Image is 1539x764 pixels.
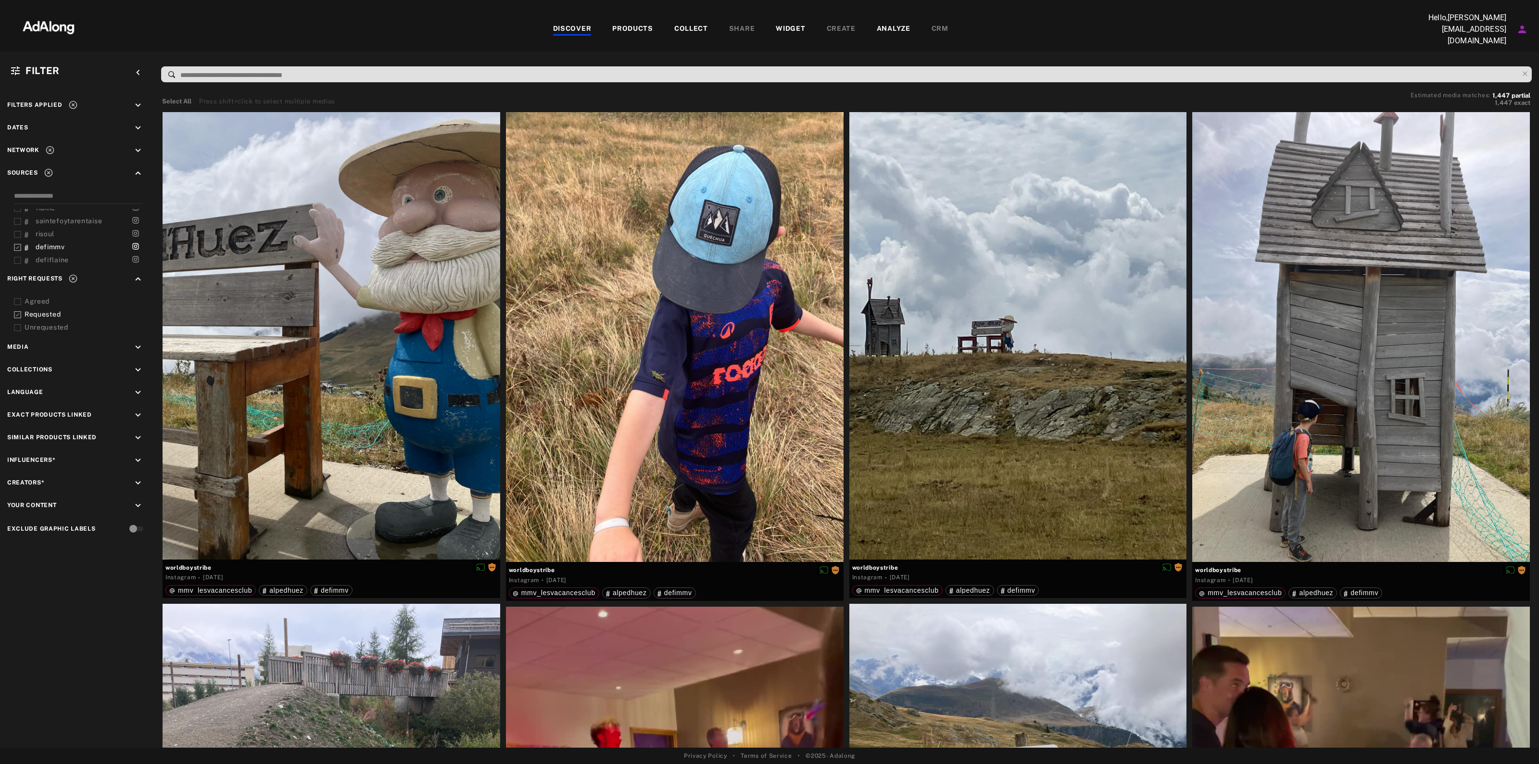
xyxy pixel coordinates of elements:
span: Sources [7,169,38,176]
span: defimmv [36,243,65,251]
span: Collections [7,366,52,373]
button: 1,447partial [1492,93,1530,98]
i: keyboard_arrow_down [133,455,143,466]
time: 2025-08-30T07:43:42.000Z [203,574,223,581]
span: alpedhuez [956,586,990,594]
span: Estimated media matches: [1411,92,1490,99]
span: mmv_lesvacancesclub [865,586,939,594]
a: Privacy Policy [684,751,727,760]
button: Disable diffusion on this media [473,562,488,573]
i: keyboard_arrow_up [133,274,143,284]
span: Rights requested [831,566,840,573]
img: 63233d7d88ed69de3c212112c67096b6.png [6,12,91,41]
span: mmv_lesvacancesclub [1208,589,1282,597]
span: Rights requested [1517,566,1526,573]
div: defimmv [1001,587,1035,594]
button: Account settings [1514,21,1530,38]
span: defimmv [664,589,692,597]
span: Your Content [7,502,56,509]
div: mmv_lesvacancesclub [169,587,252,594]
span: Influencers* [7,457,55,463]
span: mmv_lesvacancesclub [178,586,252,594]
span: © 2025 - Adalong [806,751,855,760]
span: alpedhuez [269,586,303,594]
i: keyboard_arrow_down [133,145,143,156]
span: Language [7,389,43,395]
button: Disable diffusion on this media [1503,565,1517,575]
i: keyboard_arrow_down [133,387,143,398]
div: Instagram [509,576,539,585]
span: Similar Products Linked [7,434,97,441]
span: alpedhuez [1299,589,1333,597]
div: Instagram [1195,576,1225,585]
div: ANALYZE [877,24,910,35]
span: • [733,751,735,760]
span: Right Requests [7,275,63,282]
div: mmv_lesvacancesclub [513,589,595,596]
div: defimmv [1344,589,1378,596]
div: CREATE [827,24,856,35]
span: · [542,576,544,584]
time: 2025-08-30T07:43:42.000Z [1233,577,1253,584]
span: worldboystribe [509,566,841,574]
div: alpedhuez [606,589,647,596]
span: Creators* [7,479,44,486]
div: Instagram [852,573,883,582]
i: keyboard_arrow_down [133,500,143,511]
span: worldboystribe [165,563,497,572]
span: · [1228,576,1231,584]
button: Disable diffusion on this media [1160,562,1174,573]
button: Select All [162,97,191,106]
span: Exact Products Linked [7,411,92,418]
span: Dates [7,124,28,131]
span: 1,447 [1495,99,1512,106]
time: 2025-08-30T07:43:42.000Z [546,577,567,584]
div: Requested [25,309,147,319]
button: 1,447exact [1411,98,1530,108]
i: keyboard_arrow_left [133,67,143,78]
div: WIDGET [776,24,805,35]
i: keyboard_arrow_up [133,168,143,178]
time: 2025-08-30T07:43:42.000Z [890,574,910,581]
span: defimmv [321,586,349,594]
div: Agreed [25,296,147,306]
span: risoul [36,230,54,238]
span: saintefoytarentaise [36,217,102,225]
span: Rights requested [1174,564,1183,571]
i: keyboard_arrow_down [133,410,143,420]
span: • [798,751,800,760]
span: · [198,574,201,582]
div: Exclude Graphic Labels [7,524,95,533]
i: keyboard_arrow_down [133,123,143,133]
iframe: Chat Widget [1491,718,1539,764]
span: Network [7,147,39,153]
div: mmv_lesvacancesclub [856,587,939,594]
span: alpedhuez [613,589,647,597]
div: mmv_lesvacancesclub [1199,589,1282,596]
span: worldboystribe [852,563,1184,572]
div: PRODUCTS [612,24,653,35]
div: CRM [932,24,948,35]
span: defiflaine [36,256,69,264]
span: Filters applied [7,102,63,108]
span: Filter [25,65,60,76]
span: 1,447 [1492,92,1510,99]
div: defimmv [314,587,349,594]
a: Terms of Service [741,751,792,760]
span: · [885,574,887,582]
div: Instagram [165,573,196,582]
i: keyboard_arrow_down [133,433,143,443]
span: defimmv [1008,586,1035,594]
div: alpedhuez [263,587,303,594]
button: Disable diffusion on this media [817,565,831,575]
div: SHARE [729,24,755,35]
div: Widget de chat [1491,718,1539,764]
span: defimmv [1350,589,1378,597]
div: COLLECT [674,24,708,35]
i: keyboard_arrow_down [133,365,143,375]
span: worldboystribe [1195,566,1527,574]
div: defimmv [657,589,692,596]
div: Press shift+click to select multiple medias [199,97,335,106]
i: keyboard_arrow_down [133,342,143,353]
i: keyboard_arrow_down [133,478,143,488]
